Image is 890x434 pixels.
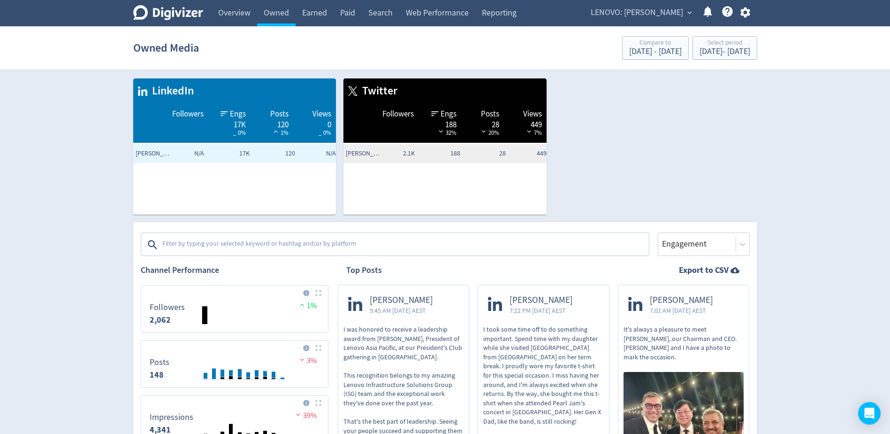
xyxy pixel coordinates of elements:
[629,47,682,56] div: [DATE] - [DATE]
[315,345,321,351] img: Placeholder
[297,356,307,363] img: negative-performance.svg
[206,144,252,163] td: 17K
[692,36,757,60] button: Select period[DATE]- [DATE]
[297,144,343,163] td: N/A
[161,144,207,163] td: N/A
[319,129,331,137] span: _ 0%
[587,5,694,20] button: LENOVO: [PERSON_NAME]
[479,128,488,135] img: negative-performance-white.svg
[343,78,547,215] table: customized table
[133,33,199,63] h1: Owned Media
[312,108,331,120] span: Views
[136,149,173,158] span: Sumir Bhatia
[463,144,508,163] td: 28
[271,129,289,137] span: 1%
[250,383,264,389] text: [DATE]
[508,144,554,163] td: 449
[315,290,321,296] img: Placeholder
[509,119,542,127] div: 449
[510,295,573,306] span: [PERSON_NAME]
[252,144,297,163] td: 120
[358,83,397,99] span: Twitter
[436,128,446,135] img: negative-performance-white.svg
[436,129,456,137] span: 32%
[230,108,246,120] span: Engs
[525,128,534,135] img: negative-performance-white.svg
[629,39,682,47] div: Compare to
[297,356,317,365] span: 3%
[213,119,246,127] div: 17K
[270,108,289,120] span: Posts
[650,295,713,306] span: [PERSON_NAME]
[591,5,683,20] span: LENOVO: [PERSON_NAME]
[346,264,382,276] h2: Top Posts
[133,78,336,215] table: customized table
[370,295,433,306] span: [PERSON_NAME]
[294,411,303,418] img: negative-performance.svg
[700,47,750,56] div: [DATE] - [DATE]
[525,129,542,137] span: 7%
[235,383,244,389] text: May
[622,36,689,60] button: Compare to[DATE] - [DATE]
[650,306,713,315] span: 7:02 AM [DATE] AEST
[679,264,729,276] strong: Export to CSV
[150,412,193,423] dt: Impressions
[423,119,456,127] div: 188
[201,383,209,389] text: Jan
[624,325,744,362] p: It's always a pleasure to meet [PERSON_NAME], our Chairman and CEO. [PERSON_NAME] and I have a ph...
[145,344,324,384] svg: Posts 148
[150,357,169,368] dt: Posts
[150,369,164,380] strong: 148
[370,306,433,315] span: 9:45 AM [DATE] AEST
[372,144,417,163] td: 2.1K
[479,129,499,137] span: 20%
[255,119,289,127] div: 120
[298,119,331,127] div: 0
[441,108,456,120] span: Engs
[294,411,317,420] span: 39%
[218,383,227,389] text: Mar
[147,83,194,99] span: LinkedIn
[510,306,573,315] span: 7:22 PM [DATE] AEST
[481,108,499,120] span: Posts
[700,39,750,47] div: Select period
[417,144,463,163] td: 188
[150,314,171,325] strong: 2,062
[270,383,278,389] text: Sep
[145,289,324,329] svg: Followers 0
[297,301,317,310] span: 1%
[466,119,499,127] div: 28
[382,108,414,120] span: Followers
[346,149,383,158] span: Sumir Bhatia
[315,400,321,406] img: Placeholder
[150,302,185,313] dt: Followers
[233,129,246,137] span: _ 0%
[297,301,307,308] img: positive-performance.svg
[271,128,281,135] img: positive-performance-white.svg
[685,8,694,17] span: expand_more
[483,325,604,426] p: I took some time off to do something important. Spend time with my daughter while she visited [GE...
[141,264,328,276] h2: Channel Performance
[858,402,881,425] div: Open Intercom Messenger
[172,108,204,120] span: Followers
[523,108,542,120] span: Views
